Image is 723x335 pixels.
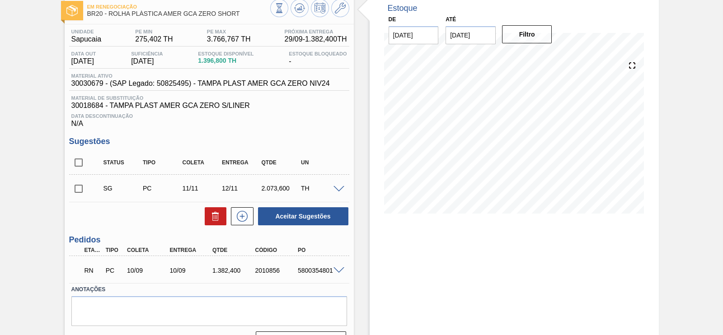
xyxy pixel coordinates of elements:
[66,5,78,16] img: Ícone
[389,16,396,23] label: De
[210,267,257,274] div: 1.382,400
[226,207,254,225] div: Nova sugestão
[446,16,456,23] label: Até
[289,51,347,56] span: Estoque Bloqueado
[198,57,254,64] span: 1.396,800 TH
[389,26,439,44] input: dd/mm/yyyy
[71,283,347,296] label: Anotações
[85,267,102,274] p: RN
[296,247,343,253] div: PO
[253,267,300,274] div: 2010856
[71,102,347,110] span: 30018684 - TAMPA PLAST AMER GCA ZERO S/LINER
[71,113,347,119] span: Data Descontinuação
[87,4,270,9] span: Em renegociação
[82,261,104,280] div: Em renegociação
[71,73,330,79] span: Material ativo
[254,206,349,226] div: Aceitar Sugestões
[69,110,349,128] div: N/A
[125,247,172,253] div: Coleta
[71,29,102,34] span: Unidade
[87,10,270,17] span: BR20 - ROLHA PLÁSTICA AMER GCA ZERO SHORT
[103,247,125,253] div: Tipo
[101,159,145,166] div: Status
[69,137,349,146] h3: Sugestões
[131,57,163,65] span: [DATE]
[207,29,251,34] span: PE MAX
[141,159,184,166] div: Tipo
[259,185,303,192] div: 2.073,600
[180,159,224,166] div: Coleta
[168,267,215,274] div: 10/09/2025
[180,185,224,192] div: 11/11/2025
[299,185,342,192] div: TH
[258,207,348,225] button: Aceitar Sugestões
[220,159,263,166] div: Entrega
[71,51,96,56] span: Data out
[101,185,145,192] div: Sugestão Criada
[71,57,96,65] span: [DATE]
[259,159,303,166] div: Qtde
[135,29,173,34] span: PE MIN
[207,35,251,43] span: 3.766,767 TH
[168,247,215,253] div: Entrega
[200,207,226,225] div: Excluir Sugestões
[253,247,300,253] div: Código
[286,51,349,65] div: -
[71,95,347,101] span: Material de Substituição
[71,35,102,43] span: Sapucaia
[131,51,163,56] span: Suficiência
[502,25,552,43] button: Filtro
[71,79,330,88] span: 30030679 - (SAP Legado: 50825495) - TAMPA PLAST AMER GCA ZERO NIV24
[69,235,349,245] h3: Pedidos
[125,267,172,274] div: 10/09/2025
[446,26,496,44] input: dd/mm/yyyy
[103,267,125,274] div: Pedido de Compra
[135,35,173,43] span: 275,402 TH
[141,185,184,192] div: Pedido de Compra
[210,247,257,253] div: Qtde
[388,4,418,13] div: Estoque
[220,185,263,192] div: 12/11/2025
[296,267,343,274] div: 5800354801
[299,159,342,166] div: UN
[198,51,254,56] span: Estoque Disponível
[82,247,104,253] div: Etapa
[285,35,347,43] span: 29/09 - 1.382,400 TH
[285,29,347,34] span: Próxima Entrega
